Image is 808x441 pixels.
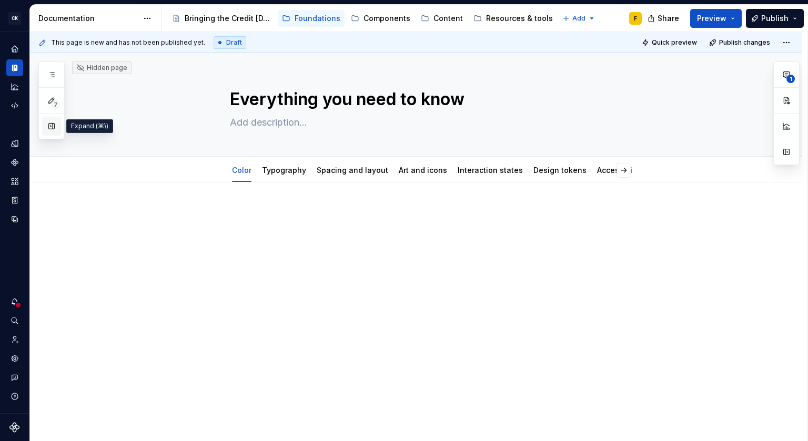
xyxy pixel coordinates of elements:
div: Content [433,13,463,24]
div: Page tree [168,8,557,29]
a: Home [6,40,23,57]
span: This page is new and has not been published yet. [51,38,205,47]
a: Resources & tools [469,10,557,27]
a: Documentation [6,59,23,76]
button: Add [559,11,599,26]
span: 7 [52,100,60,109]
a: Color [232,166,251,175]
a: Bringing the Credit [DATE] brand to life across products [168,10,276,27]
button: Publish [746,9,804,28]
a: Data sources [6,211,23,228]
button: Share [642,9,686,28]
span: Quick preview [652,38,697,47]
div: Color [228,159,256,181]
div: Art and icons [395,159,451,181]
div: Bringing the Credit [DATE] brand to life across products [185,13,271,24]
a: Settings [6,350,23,367]
span: Publish changes [719,38,770,47]
textarea: Everything you need to know [228,87,625,112]
span: Add [572,14,585,23]
a: Interaction states [458,166,523,175]
div: Typography [258,159,310,181]
button: Notifications [6,293,23,310]
a: Assets [6,173,23,190]
a: Design tokens [533,166,587,175]
div: Components [363,13,410,24]
a: Components [6,154,23,171]
div: Resources & tools [486,13,553,24]
a: Accessibility [597,166,643,175]
div: Foundations [295,13,340,24]
div: F [634,14,637,23]
div: Interaction states [453,159,527,181]
a: Spacing and layout [317,166,388,175]
a: Design tokens [6,135,23,152]
button: Publish changes [706,35,775,50]
a: Components [347,10,415,27]
span: Publish [761,13,789,24]
span: Preview [697,13,726,24]
a: Typography [262,166,306,175]
a: Analytics [6,78,23,95]
button: Quick preview [639,35,702,50]
span: Draft [226,38,242,47]
span: Share [658,13,679,24]
a: Code automation [6,97,23,114]
a: Invite team [6,331,23,348]
a: Content [417,10,467,27]
a: Art and icons [399,166,447,175]
div: Hidden page [76,64,127,72]
div: Accessibility [593,159,648,181]
button: CK [2,7,27,29]
svg: Supernova Logo [9,422,20,433]
div: Documentation [38,13,138,24]
div: CK [8,12,21,25]
div: Spacing and layout [312,159,392,181]
div: Design tokens [529,159,591,181]
a: Storybook stories [6,192,23,209]
div: Expand (⌘\) [66,119,113,133]
button: Search ⌘K [6,312,23,329]
button: Preview [690,9,742,28]
button: Contact support [6,369,23,386]
a: Foundations [278,10,345,27]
